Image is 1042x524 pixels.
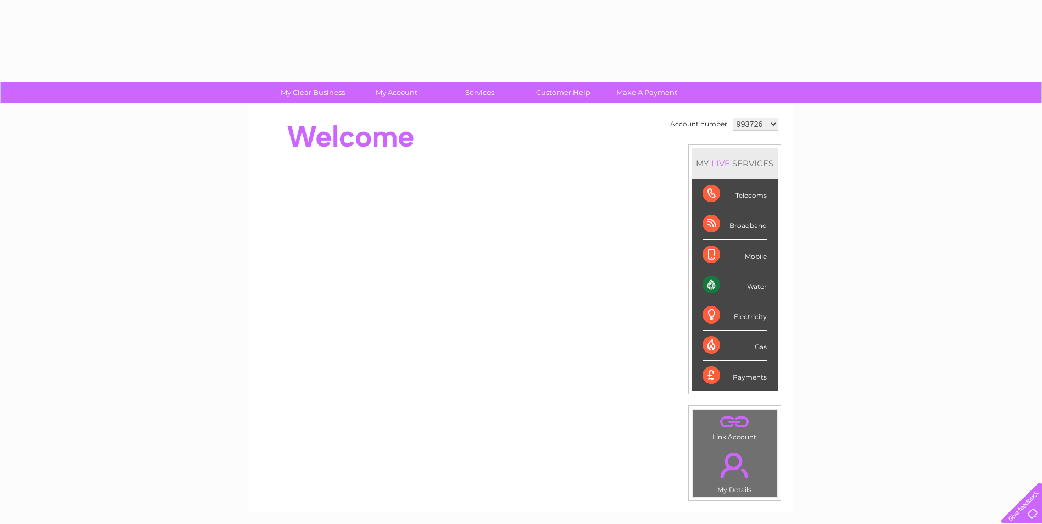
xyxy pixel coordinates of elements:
a: . [695,446,774,484]
a: My Account [351,82,442,103]
a: . [695,412,774,432]
div: Gas [703,331,767,361]
a: Customer Help [518,82,609,103]
div: Telecoms [703,179,767,209]
td: My Details [692,443,777,497]
a: Make A Payment [601,82,692,103]
div: Broadband [703,209,767,239]
td: Link Account [692,409,777,444]
td: Account number [667,115,730,133]
div: Payments [703,361,767,391]
div: Water [703,270,767,300]
div: LIVE [709,158,732,169]
a: My Clear Business [268,82,358,103]
div: Electricity [703,300,767,331]
div: Mobile [703,240,767,270]
div: MY SERVICES [692,148,778,179]
a: Services [434,82,525,103]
